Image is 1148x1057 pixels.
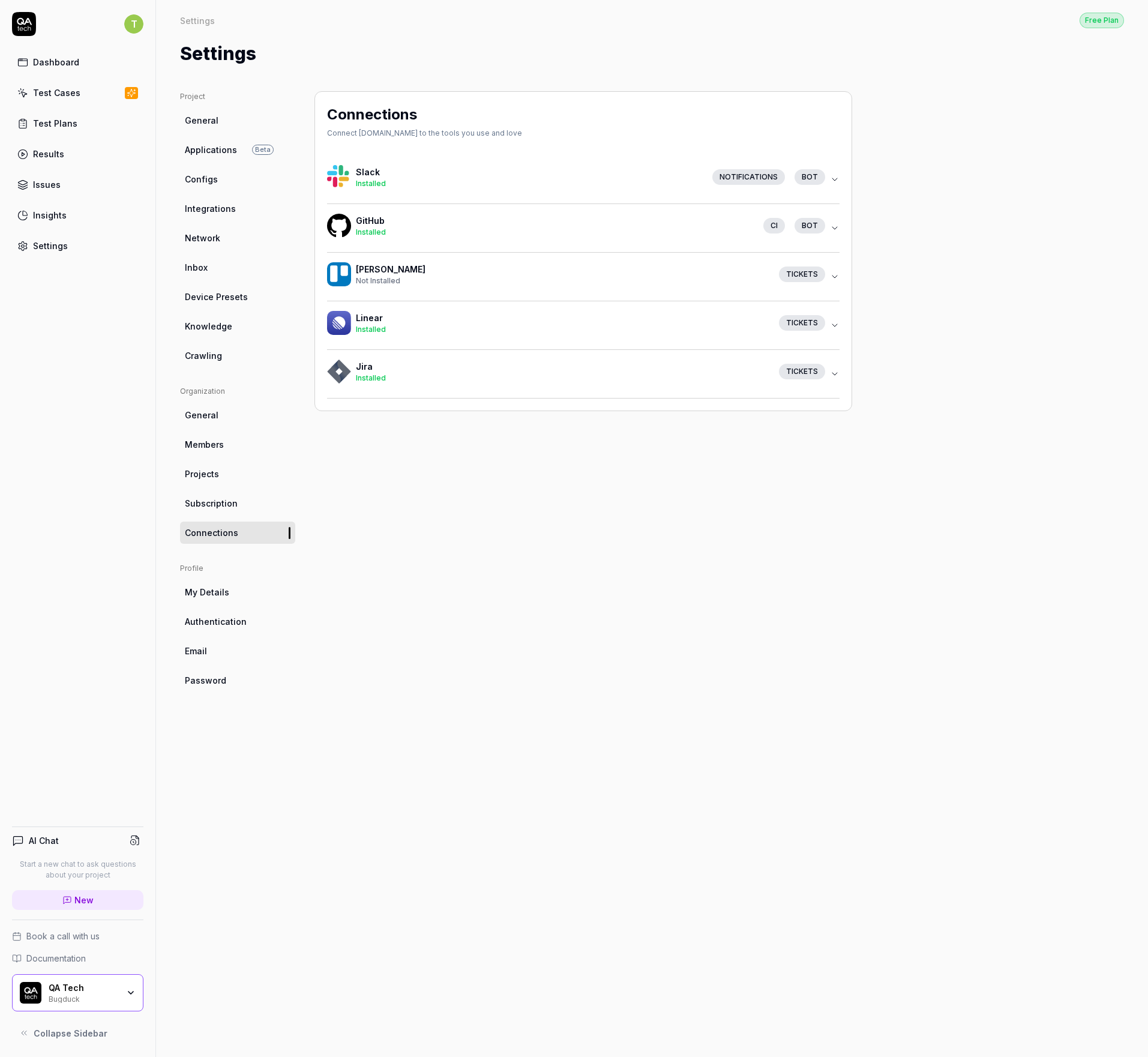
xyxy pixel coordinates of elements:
div: CI [763,218,785,233]
a: Book a call with us [12,930,143,942]
a: ApplicationsBeta [180,139,295,161]
span: Members [185,438,224,451]
a: Password [180,669,295,691]
a: New [12,890,143,910]
div: QA Tech [49,983,118,993]
button: HackofficeSlackInstalledNotificationsbot [327,155,840,203]
h4: Jira [356,360,769,373]
div: Dashboard [33,56,79,68]
div: Test Plans [33,117,77,130]
img: Hackoffice [327,214,351,238]
div: Results [33,148,64,160]
span: Crawling [185,349,222,362]
img: Hackoffice [327,311,351,335]
a: Device Presets [180,286,295,308]
span: New [74,894,94,906]
img: Hackoffice [327,262,351,286]
h4: Slack [356,166,703,178]
a: Documentation [12,952,143,965]
div: Free Plan [1080,13,1124,28]
div: bot [795,218,825,233]
span: Knowledge [185,320,232,333]
p: Start a new chat to ask questions about your project [12,859,143,881]
span: General [185,409,218,421]
img: Hackoffice [327,165,351,189]
a: Members [180,433,295,456]
span: Book a call with us [26,930,100,942]
span: Installed [356,179,386,188]
a: Subscription [180,492,295,514]
a: Network [180,227,295,249]
span: Device Presets [185,291,248,303]
span: Not Installed [356,276,400,285]
a: General [180,109,295,131]
span: Email [185,645,207,657]
span: Installed [356,373,386,382]
a: Test Plans [12,112,143,135]
span: Subscription [185,497,238,510]
a: Configs [180,168,295,190]
a: Inbox [180,256,295,279]
a: Test Cases [12,81,143,104]
div: Organization [180,386,295,397]
h1: Settings [180,40,256,67]
a: Dashboard [12,50,143,74]
button: Collapse Sidebar [12,1021,143,1045]
h4: Linear [356,312,769,324]
span: General [185,114,218,127]
span: Documentation [26,952,86,965]
div: Test Cases [33,86,80,99]
img: QA Tech Logo [20,982,41,1004]
span: Inbox [185,261,208,274]
button: HackofficeJiraInstalledTickets [327,350,840,398]
div: Tickets [779,315,825,331]
a: Issues [12,173,143,196]
a: Results [12,142,143,166]
span: Configs [185,173,218,185]
button: HackofficeGitHubInstalledCIbot [327,204,840,252]
div: Bugduck [49,993,118,1003]
a: General [180,404,295,426]
h4: AI Chat [29,834,59,847]
button: Hackoffice[PERSON_NAME]Not InstalledTickets [327,253,840,301]
div: Issues [33,178,61,191]
a: Free Plan [1080,12,1124,28]
button: T [124,12,143,36]
div: Settings [180,14,215,26]
span: Installed [356,227,386,236]
a: Integrations [180,197,295,220]
a: Connections [180,522,295,544]
div: Project [180,91,295,102]
a: Projects [180,463,295,485]
h4: [PERSON_NAME] [356,263,769,276]
span: Connections [185,526,238,539]
span: Network [185,232,220,244]
button: HackofficeLinearInstalledTickets [327,301,840,349]
div: bot [795,169,825,185]
span: Beta [252,145,274,155]
a: Crawling [180,345,295,367]
span: Applications [185,143,237,156]
span: Authentication [185,615,247,628]
span: Projects [185,468,219,480]
span: My Details [185,586,229,598]
div: Tickets [779,267,825,282]
span: Installed [356,325,386,334]
button: QA Tech LogoQA TechBugduck [12,974,143,1011]
span: Password [185,674,226,687]
div: Settings [33,239,68,252]
img: Hackoffice [327,360,351,384]
a: Authentication [180,610,295,633]
span: T [124,14,143,34]
h4: GitHub [356,214,754,227]
div: Notifications [712,169,785,185]
div: Tickets [779,364,825,379]
div: Connect [DOMAIN_NAME] to the tools you use and love [327,128,522,139]
a: Insights [12,203,143,227]
a: Knowledge [180,315,295,337]
a: Settings [12,234,143,257]
span: Collapse Sidebar [34,1027,107,1040]
a: Email [180,640,295,662]
div: Profile [180,563,295,574]
div: Insights [33,209,67,221]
